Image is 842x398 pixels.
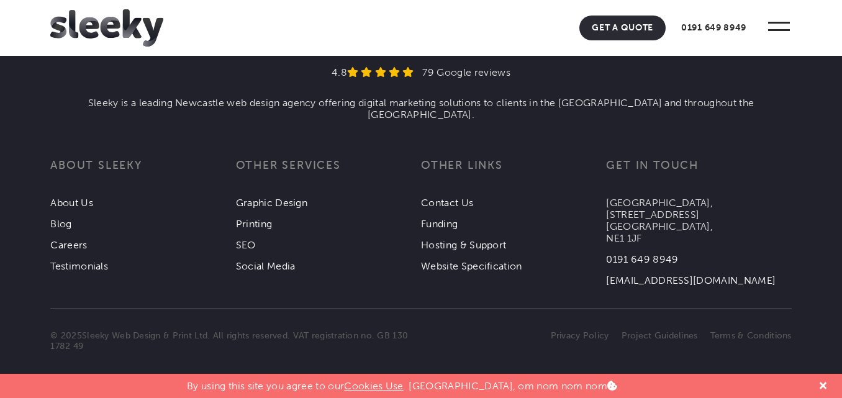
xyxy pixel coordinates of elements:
h3: Other links [421,158,606,188]
a: Social Media [236,260,296,272]
a: Project Guidelines [622,330,698,341]
a: Careers [50,239,87,251]
img: Sleeky Web Design Newcastle [50,9,163,47]
a: 4.8 79 Google reviews [332,66,510,78]
a: Contact Us [421,197,473,209]
a: Get A Quote [579,16,666,40]
a: Terms & Conditions [710,330,792,341]
a: Funding [421,218,458,230]
a: Cookies Use [344,380,404,392]
a: Blog [50,218,71,230]
a: Testimonials [50,260,108,272]
p: [GEOGRAPHIC_DATA], [STREET_ADDRESS] [GEOGRAPHIC_DATA], NE1 1JF [606,197,791,244]
a: About Us [50,197,93,209]
a: Hosting & Support [421,239,506,251]
h3: Get in touch [606,158,791,188]
a: SEO [236,239,256,251]
a: 0191 649 8949 [606,253,678,265]
a: Sleeky Web Design & Print Ltd [82,330,207,341]
a: Website Specification [421,260,522,272]
div: 79 Google reviews [414,66,510,78]
h3: Other services [236,158,421,188]
a: [EMAIL_ADDRESS][DOMAIN_NAME] [606,274,776,286]
a: Printing [236,218,273,230]
a: Graphic Design [236,197,307,209]
a: Privacy Policy [551,330,609,341]
li: Sleeky is a leading Newcastle web design agency offering digital marketing solutions to clients i... [50,97,791,120]
a: 0191 649 8949 [669,16,759,40]
p: By using this site you agree to our . [GEOGRAPHIC_DATA], om nom nom nom [187,374,617,392]
h3: About Sleeky [50,158,235,188]
p: © 2025 . All rights reserved. VAT registration no. GB 130 1782 49 [50,330,421,351]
